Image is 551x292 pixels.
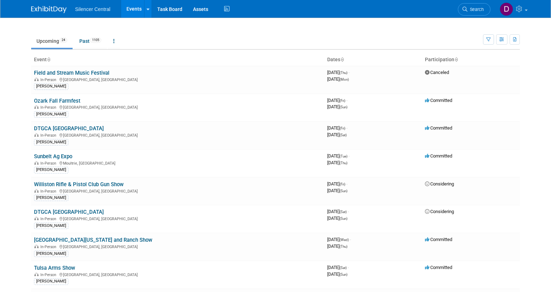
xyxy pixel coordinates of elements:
[340,154,347,158] span: (Tue)
[34,133,39,137] img: In-Person Event
[40,78,58,82] span: In-Person
[34,251,68,257] div: [PERSON_NAME]
[425,209,454,214] span: Considering
[340,57,344,62] a: Sort by Start Date
[346,98,347,103] span: -
[34,188,322,194] div: [GEOGRAPHIC_DATA], [GEOGRAPHIC_DATA]
[34,153,72,160] a: Sunbelt Ag Expo
[350,237,351,242] span: -
[327,76,349,82] span: [DATE]
[34,111,68,118] div: [PERSON_NAME]
[454,57,458,62] a: Sort by Participation Type
[340,245,347,248] span: (Thu)
[324,54,422,66] th: Dates
[340,210,347,214] span: (Sat)
[340,126,345,130] span: (Fri)
[340,161,347,165] span: (Thu)
[40,161,58,166] span: In-Person
[34,70,109,76] a: Field and Stream Music Festival
[34,181,124,188] a: Williston Rifle & Pistol Club Gun Show
[90,38,101,43] span: 1105
[34,167,68,173] div: [PERSON_NAME]
[327,125,347,131] span: [DATE]
[327,132,347,137] span: [DATE]
[327,265,349,270] span: [DATE]
[340,266,347,270] span: (Sat)
[425,98,452,103] span: Committed
[34,209,104,215] a: DTGCA [GEOGRAPHIC_DATA]
[40,245,58,249] span: In-Person
[34,195,68,201] div: [PERSON_NAME]
[425,237,452,242] span: Committed
[340,273,347,276] span: (Sun)
[500,2,513,16] img: Dean Woods
[425,181,454,187] span: Considering
[34,139,68,145] div: [PERSON_NAME]
[425,153,452,159] span: Committed
[348,70,350,75] span: -
[34,125,104,132] a: DTGCA [GEOGRAPHIC_DATA]
[467,7,484,12] span: Search
[327,181,347,187] span: [DATE]
[40,105,58,110] span: In-Person
[34,78,39,81] img: In-Person Event
[425,70,449,75] span: Canceled
[327,104,347,109] span: [DATE]
[47,57,50,62] a: Sort by Event Name
[327,70,350,75] span: [DATE]
[327,271,347,277] span: [DATE]
[348,153,350,159] span: -
[348,209,349,214] span: -
[34,273,39,276] img: In-Person Event
[34,271,322,277] div: [GEOGRAPHIC_DATA], [GEOGRAPHIC_DATA]
[34,244,322,249] div: [GEOGRAPHIC_DATA], [GEOGRAPHIC_DATA]
[327,188,347,193] span: [DATE]
[340,238,349,242] span: (Wed)
[327,244,347,249] span: [DATE]
[34,278,68,285] div: [PERSON_NAME]
[31,54,324,66] th: Event
[31,34,73,48] a: Upcoming24
[425,265,452,270] span: Committed
[34,132,322,138] div: [GEOGRAPHIC_DATA], [GEOGRAPHIC_DATA]
[34,160,322,166] div: Moultrie, [GEOGRAPHIC_DATA]
[340,182,345,186] span: (Fri)
[327,237,351,242] span: [DATE]
[34,76,322,82] div: [GEOGRAPHIC_DATA], [GEOGRAPHIC_DATA]
[59,38,67,43] span: 24
[34,265,75,271] a: Tulsa Arms Show
[327,98,347,103] span: [DATE]
[34,83,68,90] div: [PERSON_NAME]
[346,125,347,131] span: -
[34,217,39,220] img: In-Person Event
[40,189,58,194] span: In-Person
[34,223,68,229] div: [PERSON_NAME]
[40,217,58,221] span: In-Person
[340,105,347,109] span: (Sun)
[75,6,110,12] span: Silencer Central
[340,78,349,81] span: (Mon)
[34,216,322,221] div: [GEOGRAPHIC_DATA], [GEOGRAPHIC_DATA]
[348,265,349,270] span: -
[34,105,39,109] img: In-Person Event
[346,181,347,187] span: -
[40,273,58,277] span: In-Person
[327,153,350,159] span: [DATE]
[34,245,39,248] img: In-Person Event
[425,125,452,131] span: Committed
[340,71,347,75] span: (Thu)
[31,6,67,13] img: ExhibitDay
[422,54,520,66] th: Participation
[34,104,322,110] div: [GEOGRAPHIC_DATA], [GEOGRAPHIC_DATA]
[340,133,347,137] span: (Sat)
[327,160,347,165] span: [DATE]
[34,189,39,193] img: In-Person Event
[340,99,345,103] span: (Fri)
[34,237,152,243] a: [GEOGRAPHIC_DATA][US_STATE] and Ranch Show
[340,217,347,221] span: (Sun)
[327,209,349,214] span: [DATE]
[74,34,107,48] a: Past1105
[40,133,58,138] span: In-Person
[458,3,490,16] a: Search
[34,98,80,104] a: Ozark Fall Farmfest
